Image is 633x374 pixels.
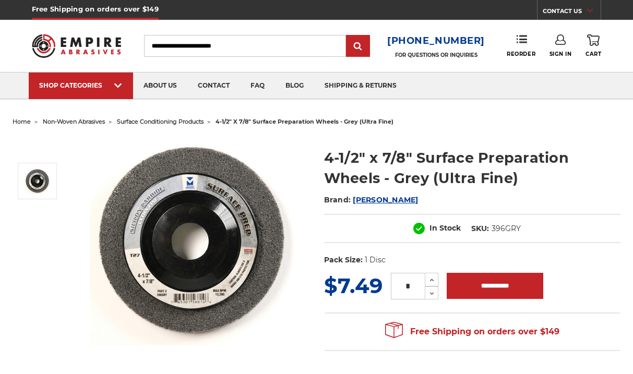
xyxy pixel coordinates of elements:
[353,195,418,204] a: [PERSON_NAME]
[13,118,31,125] a: home
[385,321,559,342] span: Free Shipping on orders over $149
[365,255,386,266] dd: 1 Disc
[117,118,204,125] a: surface conditioning products
[90,137,298,345] img: Gray Surface Prep Disc
[324,255,363,266] dt: Pack Size:
[32,28,121,63] img: Empire Abrasives
[187,73,240,99] a: contact
[240,73,275,99] a: faq
[387,33,485,49] a: [PHONE_NUMBER]
[275,73,314,99] a: blog
[471,223,489,234] dt: SKU:
[492,223,521,234] dd: 396GRY
[543,5,601,20] a: CONTACT US
[586,34,601,57] a: Cart
[216,118,393,125] span: 4-1/2" x 7/8" surface preparation wheels - grey (ultra fine)
[507,34,535,57] a: Reorder
[25,168,51,194] img: Gray Surface Prep Disc
[429,223,461,233] span: In Stock
[324,273,383,298] span: $7.49
[324,195,351,204] span: Brand:
[133,73,187,99] a: about us
[550,51,572,57] span: Sign In
[314,73,407,99] a: shipping & returns
[507,51,535,57] span: Reorder
[387,52,485,58] p: FOR QUESTIONS OR INQUIRIES
[348,36,368,57] input: Submit
[43,118,105,125] a: non-woven abrasives
[324,148,620,188] h1: 4-1/2" x 7/8" Surface Preparation Wheels - Grey (Ultra Fine)
[586,51,601,57] span: Cart
[39,81,123,89] div: SHOP CATEGORIES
